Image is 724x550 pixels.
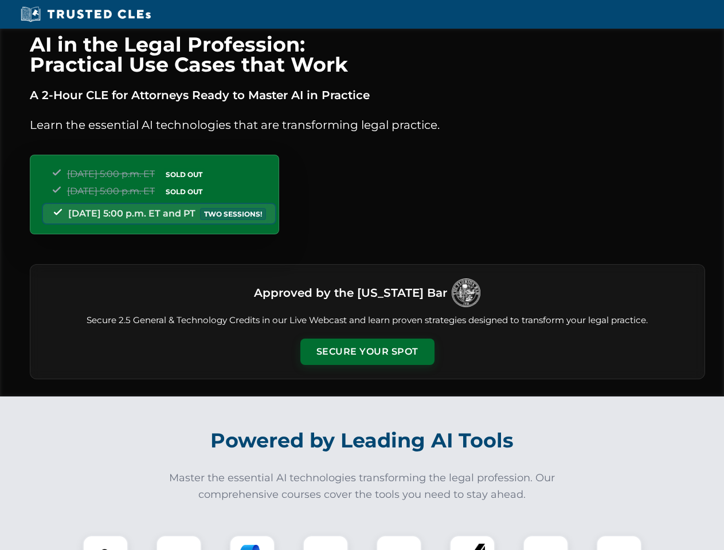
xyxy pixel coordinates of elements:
span: SOLD OUT [162,186,206,198]
span: SOLD OUT [162,168,206,180]
h3: Approved by the [US_STATE] Bar [254,282,447,303]
h2: Powered by Leading AI Tools [45,421,680,461]
img: Logo [452,278,480,307]
span: [DATE] 5:00 p.m. ET [67,186,155,197]
p: Master the essential AI technologies transforming the legal profession. Our comprehensive courses... [162,470,563,503]
button: Secure Your Spot [300,339,435,365]
span: [DATE] 5:00 p.m. ET [67,168,155,179]
h1: AI in the Legal Profession: Practical Use Cases that Work [30,34,705,74]
p: Secure 2.5 General & Technology Credits in our Live Webcast and learn proven strategies designed ... [44,314,691,327]
p: Learn the essential AI technologies that are transforming legal practice. [30,116,705,134]
img: Trusted CLEs [17,6,154,23]
p: A 2-Hour CLE for Attorneys Ready to Master AI in Practice [30,86,705,104]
